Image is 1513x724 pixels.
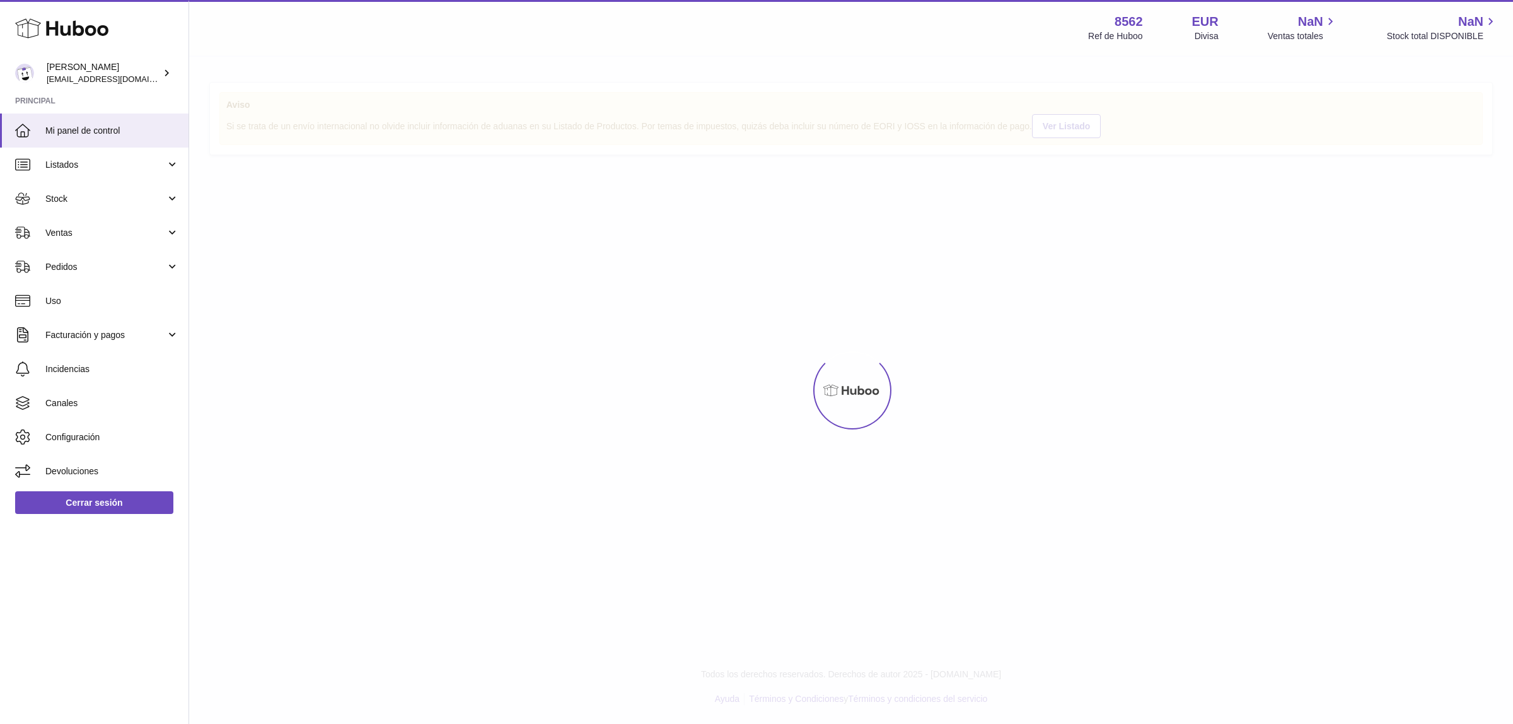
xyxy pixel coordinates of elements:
span: NaN [1458,13,1483,30]
span: Canales [45,397,179,409]
span: Devoluciones [45,465,179,477]
div: Ref de Huboo [1088,30,1142,42]
span: Ventas [45,227,166,239]
span: Stock total DISPONIBLE [1387,30,1498,42]
span: Mi panel de control [45,125,179,137]
div: Divisa [1195,30,1219,42]
div: [PERSON_NAME] [47,61,160,85]
span: Stock [45,193,166,205]
span: Incidencias [45,363,179,375]
img: internalAdmin-8562@internal.huboo.com [15,64,34,83]
span: [EMAIL_ADDRESS][DOMAIN_NAME] [47,74,185,84]
span: Pedidos [45,261,166,273]
a: Cerrar sesión [15,491,173,514]
span: Ventas totales [1268,30,1338,42]
span: Uso [45,295,179,307]
strong: EUR [1192,13,1219,30]
span: Facturación y pagos [45,329,166,341]
span: NaN [1298,13,1323,30]
strong: 8562 [1115,13,1143,30]
a: NaN Stock total DISPONIBLE [1387,13,1498,42]
a: NaN Ventas totales [1268,13,1338,42]
span: Configuración [45,431,179,443]
span: Listados [45,159,166,171]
